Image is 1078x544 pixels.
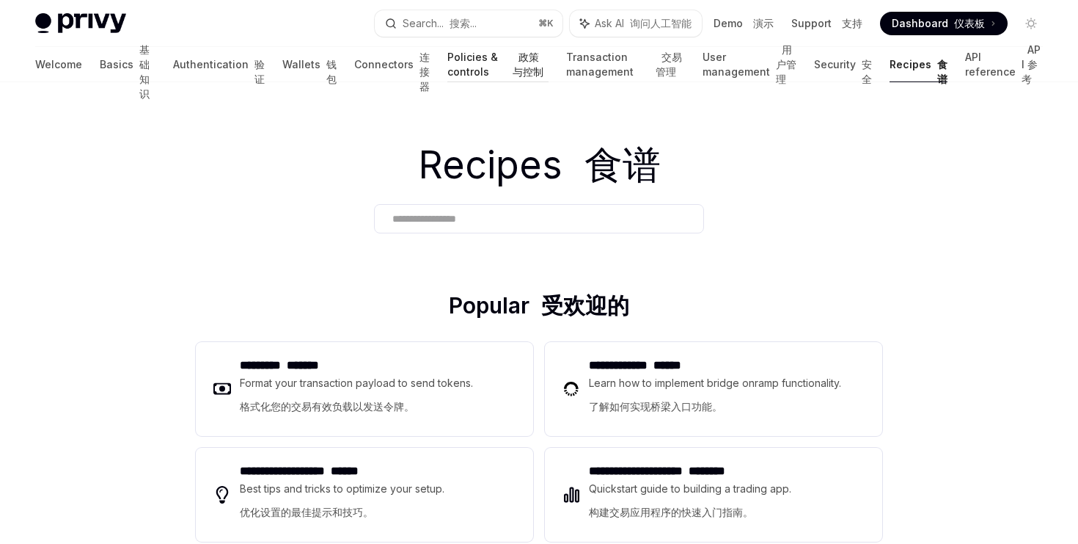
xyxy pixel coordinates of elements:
[545,342,882,436] a: **** **** *** **** *Learn how to implement bridge onramp functionality.了解如何实现桥梁入口功能。
[714,16,774,31] a: Demo 演示
[570,10,702,37] button: Ask AI 询问人工智能
[892,16,985,31] span: Dashboard
[403,15,477,32] div: Search...
[589,506,753,518] font: 构建交易应用程序的快速入门指南。
[100,47,155,82] a: Basics 基础知识
[566,47,685,82] a: Transaction management 交易管理
[447,47,549,82] a: Policies & controls 政策与控制
[139,43,150,100] font: 基础知识
[656,51,682,78] font: 交易管理
[1022,43,1041,85] font: API 参考
[862,58,872,85] font: 安全
[890,47,947,82] a: Recipes 食谱
[419,51,430,93] font: 连接器
[880,12,1008,35] a: Dashboard 仪表板
[589,400,722,413] font: 了解如何实现桥梁入口功能。
[954,17,985,29] font: 仪表板
[1019,12,1043,35] button: Toggle dark mode
[282,47,337,82] a: Wallets 钱包
[450,17,477,29] font: 搜索...
[584,142,661,188] font: 食谱
[937,58,947,85] font: 食谱
[35,13,126,34] img: light logo
[791,16,862,31] a: Support 支持
[814,47,872,82] a: Security 安全
[630,17,692,29] font: 询问人工智能
[240,374,474,421] div: Format your transaction payload to send tokens.
[589,480,826,527] div: Quickstart guide to building a trading app.
[776,43,796,85] font: 用户管理
[196,292,882,324] h2: Popular
[965,47,1043,82] a: API reference API 参考
[595,16,692,31] span: Ask AI
[541,292,629,319] font: 受欢迎的
[842,17,862,29] font: 支持
[538,18,554,29] span: ⌘ K
[173,47,265,82] a: Authentication 验证
[326,58,337,85] font: 钱包
[254,58,265,85] font: 验证
[240,480,447,527] div: Best tips and tricks to optimize your setup.
[240,506,373,518] font: 优化设置的最佳提示和技巧。
[240,400,414,413] font: 格式化您的交易有效负载以发送令牌。
[703,47,796,82] a: User management 用户管理
[196,342,533,436] a: **** **** **** **Format your transaction payload to send tokens.格式化您的交易有效负载以发送令牌。
[753,17,774,29] font: 演示
[375,10,563,37] button: Search... 搜索...⌘K
[513,51,543,78] font: 政策与控制
[589,374,846,421] div: Learn how to implement bridge onramp functionality.
[35,47,82,82] a: Welcome
[354,47,430,82] a: Connectors 连接器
